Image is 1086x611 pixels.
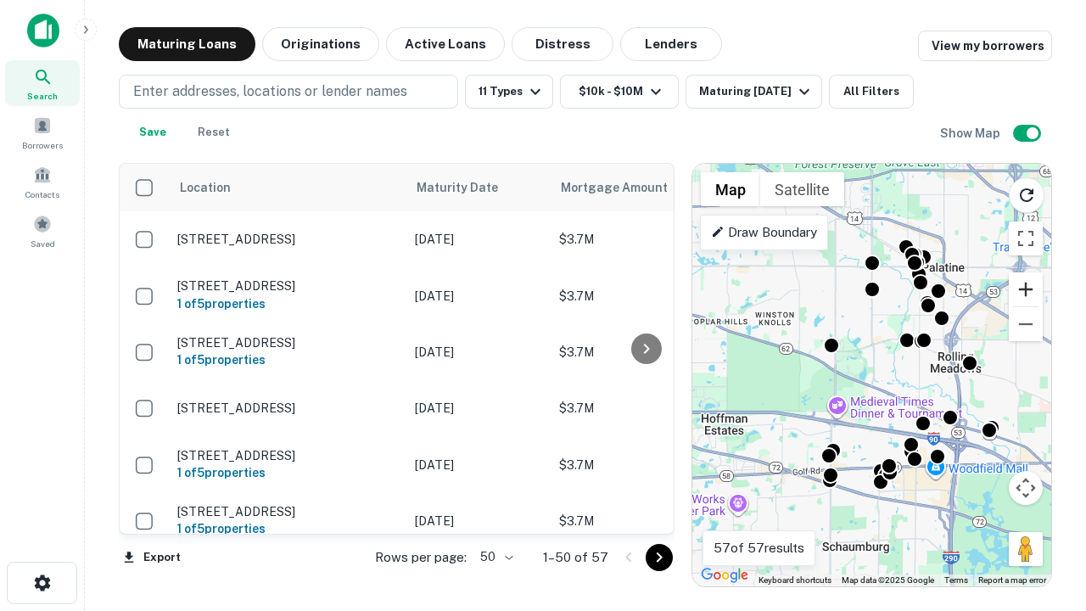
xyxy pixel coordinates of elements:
p: Draw Boundary [711,222,817,243]
p: [STREET_ADDRESS] [177,504,398,519]
span: Map data ©2025 Google [842,575,934,585]
p: [STREET_ADDRESS] [177,335,398,350]
button: Export [119,545,185,570]
a: Saved [5,208,80,254]
p: Rows per page: [375,547,467,568]
span: Maturity Date [417,177,520,198]
button: Active Loans [386,27,505,61]
p: 1–50 of 57 [543,547,608,568]
span: Contacts [25,188,59,201]
th: Maturity Date [406,164,551,211]
button: Enter addresses, locations or lender names [119,75,458,109]
button: Distress [512,27,613,61]
button: Show street map [701,172,760,206]
button: Maturing [DATE] [686,75,822,109]
div: 50 [473,545,516,569]
h6: 1 of 5 properties [177,294,398,313]
a: View my borrowers [918,31,1052,61]
p: $3.7M [559,399,729,418]
button: Reset [187,115,241,149]
button: Maturing Loans [119,27,255,61]
a: Terms (opens in new tab) [944,575,968,585]
p: [DATE] [415,512,542,530]
p: $3.7M [559,230,729,249]
a: Open this area in Google Maps (opens a new window) [697,564,753,586]
button: $10k - $10M [560,75,679,109]
span: Borrowers [22,138,63,152]
img: Google [697,564,753,586]
div: Maturing [DATE] [699,81,814,102]
p: [DATE] [415,230,542,249]
p: [DATE] [415,343,542,362]
p: [STREET_ADDRESS] [177,232,398,247]
a: Search [5,60,80,106]
h6: 1 of 5 properties [177,519,398,538]
a: Borrowers [5,109,80,155]
p: $3.7M [559,343,729,362]
div: 0 0 [692,164,1051,586]
button: All Filters [829,75,914,109]
p: $3.7M [559,456,729,474]
h6: 1 of 5 properties [177,463,398,482]
p: [STREET_ADDRESS] [177,448,398,463]
p: $3.7M [559,512,729,530]
h6: Show Map [940,124,1003,143]
p: Enter addresses, locations or lender names [133,81,407,102]
p: [STREET_ADDRESS] [177,401,398,416]
h6: 1 of 5 properties [177,350,398,369]
th: Mortgage Amount [551,164,737,211]
p: [DATE] [415,287,542,305]
p: 57 of 57 results [714,538,804,558]
span: Saved [31,237,55,250]
button: Toggle fullscreen view [1009,221,1043,255]
p: [DATE] [415,456,542,474]
button: 11 Types [465,75,553,109]
p: [STREET_ADDRESS] [177,278,398,294]
button: Zoom in [1009,272,1043,306]
button: Save your search to get updates of matches that match your search criteria. [126,115,180,149]
button: Drag Pegman onto the map to open Street View [1009,532,1043,566]
a: Report a map error [978,575,1046,585]
a: Contacts [5,159,80,205]
img: capitalize-icon.png [27,14,59,48]
span: Mortgage Amount [561,177,690,198]
button: Lenders [620,27,722,61]
button: Zoom out [1009,307,1043,341]
iframe: Chat Widget [1001,421,1086,502]
th: Location [169,164,406,211]
p: [DATE] [415,399,542,418]
p: $3.7M [559,287,729,305]
button: Keyboard shortcuts [759,575,831,586]
button: Originations [262,27,379,61]
button: Go to next page [646,544,673,571]
button: Reload search area [1009,177,1044,213]
span: Location [179,177,231,198]
button: Show satellite imagery [760,172,844,206]
span: Search [27,89,58,103]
